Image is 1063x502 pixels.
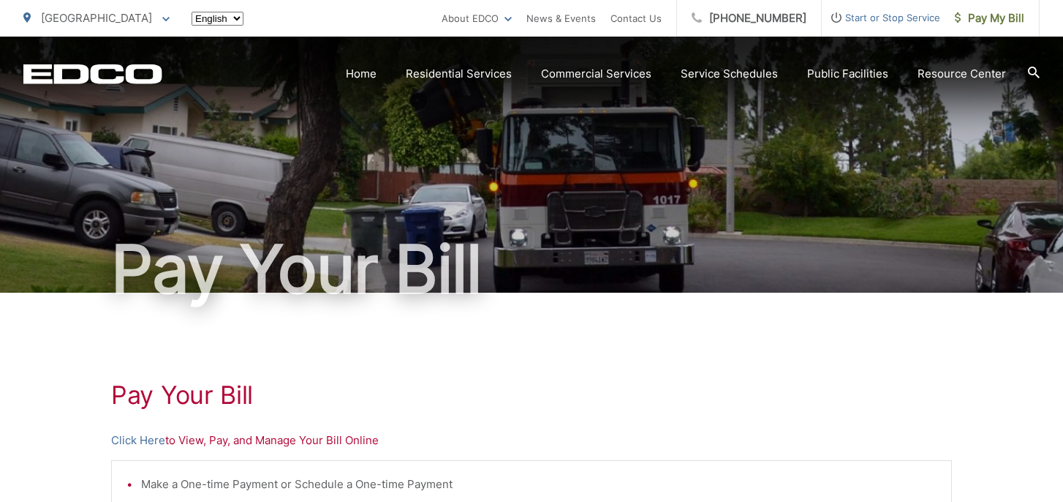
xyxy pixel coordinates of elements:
[41,11,152,25] span: [GEOGRAPHIC_DATA]
[442,10,512,27] a: About EDCO
[610,10,662,27] a: Contact Us
[192,12,243,26] select: Select a language
[346,65,377,83] a: Home
[141,476,937,493] li: Make a One-time Payment or Schedule a One-time Payment
[23,233,1040,306] h1: Pay Your Bill
[406,65,512,83] a: Residential Services
[541,65,651,83] a: Commercial Services
[526,10,596,27] a: News & Events
[807,65,888,83] a: Public Facilities
[111,432,165,449] a: Click Here
[681,65,778,83] a: Service Schedules
[23,64,162,84] a: EDCD logo. Return to the homepage.
[111,432,952,449] p: to View, Pay, and Manage Your Bill Online
[111,381,952,410] h1: Pay Your Bill
[918,65,1006,83] a: Resource Center
[955,10,1024,27] span: Pay My Bill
